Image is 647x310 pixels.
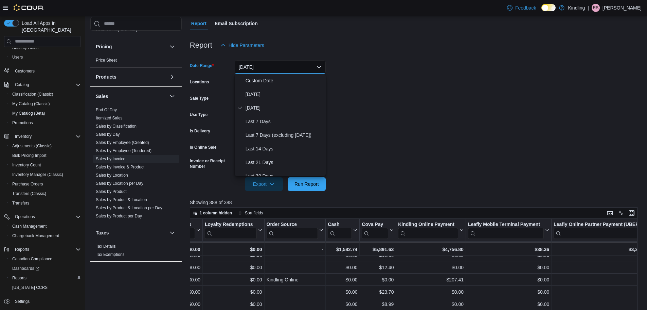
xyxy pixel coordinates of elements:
[12,256,52,262] span: Canadian Compliance
[12,181,43,187] span: Purchase Orders
[96,252,125,257] span: Tax Exemptions
[90,56,182,67] div: Pricing
[246,77,323,85] span: Custom Date
[7,179,84,189] button: Purchase Orders
[1,296,84,306] button: Settings
[139,276,200,284] div: $0.00
[10,142,54,150] a: Adjustments (Classic)
[10,151,81,160] span: Bulk Pricing Import
[398,300,464,308] div: $0.00
[7,151,84,160] button: Bulk Pricing Import
[398,288,464,296] div: $0.00
[12,275,26,281] span: Reports
[139,300,200,308] div: $0.00
[190,145,217,150] label: Is Online Sale
[235,60,326,74] button: [DATE]
[398,263,464,272] div: $0.00
[96,252,125,257] a: Tax Exemptions
[96,181,143,186] span: Sales by Location per Day
[96,189,127,194] a: Sales by Product
[7,99,84,109] button: My Catalog (Classic)
[19,20,81,33] span: Load All Apps in [GEOGRAPHIC_DATA]
[96,214,142,218] a: Sales by Product per Day
[96,124,137,129] span: Sales by Classification
[205,276,262,284] div: $0.00
[12,81,81,89] span: Catalog
[12,132,81,141] span: Inventory
[7,52,84,62] button: Users
[468,300,549,308] div: $0.00
[15,214,35,219] span: Operations
[200,210,232,216] span: 1 column hidden
[328,251,357,259] div: $0.00
[96,93,167,100] button: Sales
[96,108,117,112] a: End Of Day
[190,199,642,206] p: Showing 388 of 388
[205,245,262,254] div: $0.00
[362,288,394,296] div: $23.70
[12,67,37,75] a: Customers
[10,109,81,117] span: My Catalog (Beta)
[10,109,48,117] a: My Catalog (Beta)
[568,4,585,12] p: Kindling
[7,254,84,264] button: Canadian Compliance
[592,4,600,12] div: rodri sandoval
[7,198,84,208] button: Transfers
[328,276,357,284] div: $0.00
[398,221,458,228] div: Kindling Online Payment
[12,266,39,271] span: Dashboards
[205,300,262,308] div: $0.00
[554,221,644,239] div: Leafly Online Partner Payment (UBER)
[139,221,195,239] div: Promotional Discounts
[362,221,388,239] div: Cova Pay
[10,161,81,169] span: Inventory Count
[12,245,32,254] button: Reports
[96,206,162,210] a: Sales by Product & Location per Day
[96,140,149,145] a: Sales by Employee (Created)
[249,177,279,191] span: Export
[468,251,549,259] div: $0.00
[468,221,544,228] div: Leafly Mobile Terminal Payment
[588,4,589,12] p: |
[12,67,81,75] span: Customers
[12,224,47,229] span: Cash Management
[628,209,636,217] button: Enter fullscreen
[168,73,176,81] button: Products
[294,181,319,187] span: Run Report
[190,128,210,134] label: Is Delivery
[12,92,53,97] span: Classification (Classic)
[328,221,352,228] div: Cash
[10,274,81,282] span: Reports
[12,101,50,107] span: My Catalog (Classic)
[10,255,81,263] span: Canadian Compliance
[617,209,625,217] button: Display options
[7,222,84,231] button: Cash Management
[288,177,326,191] button: Run Report
[96,43,112,50] h3: Pricing
[215,17,258,30] span: Email Subscription
[96,173,128,178] span: Sales by Location
[96,244,116,249] span: Tax Details
[7,273,84,283] button: Reports
[468,245,549,254] div: $38.36
[266,221,318,239] div: Order Source
[246,158,323,166] span: Last 21 Days
[246,172,323,180] span: Last 30 Days
[328,221,352,239] div: Cash
[96,115,123,121] span: Itemized Sales
[328,221,357,239] button: Cash
[10,283,50,292] a: [US_STATE] CCRS
[10,142,81,150] span: Adjustments (Classic)
[15,82,29,87] span: Catalog
[362,221,388,228] div: Cova Pay
[96,197,147,202] a: Sales by Product & Location
[10,119,36,127] a: Promotions
[468,263,549,272] div: $0.00
[10,274,29,282] a: Reports
[10,100,81,108] span: My Catalog (Classic)
[205,221,257,228] div: Loyalty Redemptions
[10,190,49,198] a: Transfers (Classic)
[96,116,123,120] a: Itemized Sales
[7,141,84,151] button: Adjustments (Classic)
[7,189,84,198] button: Transfers (Classic)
